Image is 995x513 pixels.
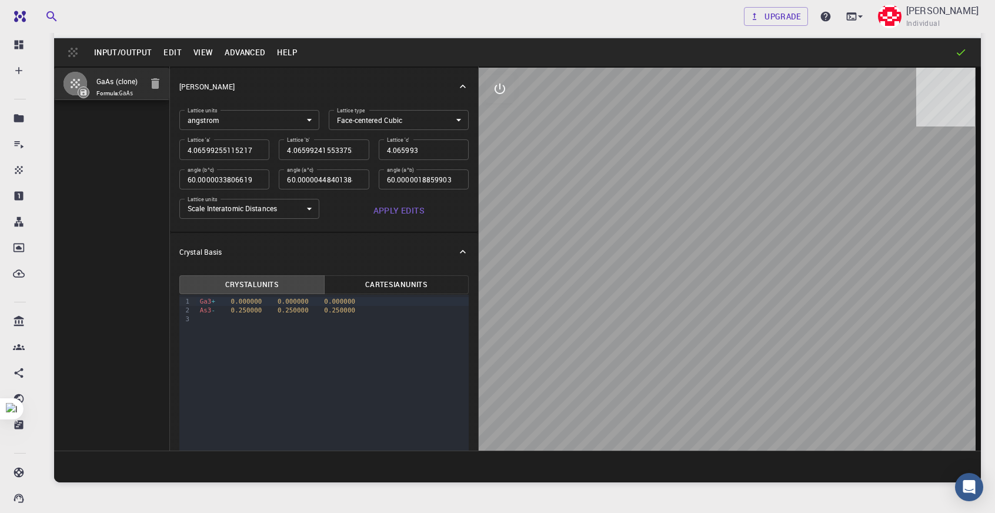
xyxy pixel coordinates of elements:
div: 3 [179,315,191,324]
div: Face-centered Cubic [329,110,469,130]
span: 0.000000 [278,298,309,305]
div: 1 [179,297,191,306]
span: Ga3 [200,298,212,305]
span: As3 [200,307,212,314]
label: Lattice 'a' [188,136,210,144]
p: [PERSON_NAME] [179,81,235,92]
p: [PERSON_NAME] [906,4,979,18]
button: Edit [158,43,188,62]
button: Help [271,43,303,62]
button: CrystalUnits [179,275,325,294]
span: + [211,298,215,305]
a: Upgrade [744,7,808,26]
span: - [211,307,215,314]
label: Lattice type [337,106,365,114]
div: Open Intercom Messenger [955,473,983,501]
img: Kaushal Konde [878,5,901,28]
div: angstrom [179,110,319,130]
label: Lattice units [188,106,218,114]
span: 0.250000 [324,307,355,314]
label: Lattice 'b' [287,136,309,144]
button: Advanced [219,43,271,62]
span: Support [24,8,66,19]
div: 2 [179,306,191,315]
span: Formula: [96,89,141,98]
label: angle (a^c) [287,166,313,174]
span: 0.000000 [324,298,355,305]
span: 0.250000 [278,307,309,314]
code: GaAs [119,90,133,96]
button: View [188,43,219,62]
label: angle (a^b) [387,166,414,174]
button: Input/Output [88,43,158,62]
div: [PERSON_NAME] [170,68,478,105]
span: 0.000000 [231,298,262,305]
img: logo [9,11,26,22]
label: angle (b^c) [188,166,214,174]
label: Lattice 'c' [387,136,409,144]
div: Crystal Basis [170,233,478,271]
button: CartesianUnits [324,275,469,294]
button: Apply Edits [329,199,469,222]
div: Scale Interatomic Distances [179,199,319,219]
span: Individual [906,18,940,29]
p: Crystal Basis [179,246,222,257]
span: 0.250000 [231,307,262,314]
label: Lattice units [188,195,218,203]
